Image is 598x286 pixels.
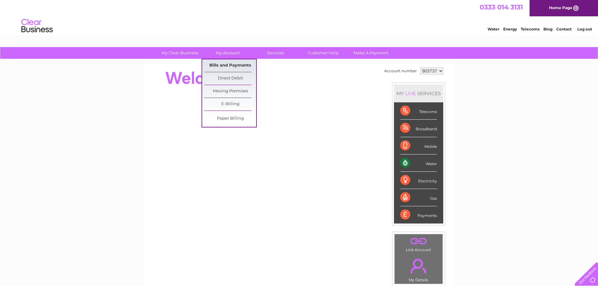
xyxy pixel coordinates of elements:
[151,3,448,30] div: Clear Business is a trading name of Verastar Limited (registered in [GEOGRAPHIC_DATA] No. 3667643...
[543,27,552,31] a: Blog
[396,236,441,247] a: .
[400,206,437,223] div: Payments
[400,189,437,206] div: Gas
[250,47,301,59] a: Services
[204,112,256,125] a: Paper Billing
[556,27,572,31] a: Contact
[488,27,499,31] a: Water
[204,85,256,98] a: Moving Premises
[204,72,256,85] a: Direct Debit
[577,27,592,31] a: Log out
[394,253,443,284] td: My Details
[503,27,517,31] a: Energy
[204,59,256,72] a: Bills and Payments
[400,172,437,189] div: Electricity
[480,3,523,11] a: 0333 014 3131
[400,120,437,137] div: Broadband
[400,137,437,154] div: Mobile
[400,102,437,120] div: Telecoms
[21,16,53,35] img: logo.png
[202,47,254,59] a: My Account
[204,98,256,111] a: E-Billing
[297,47,349,59] a: Customer Help
[345,47,397,59] a: Make A Payment
[404,90,417,96] div: LIVE
[154,47,206,59] a: My Clear Business
[394,84,443,102] div: MY SERVICES
[521,27,540,31] a: Telecoms
[394,234,443,254] td: Link Account
[396,255,441,277] a: .
[383,66,418,76] td: Account number
[400,154,437,172] div: Water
